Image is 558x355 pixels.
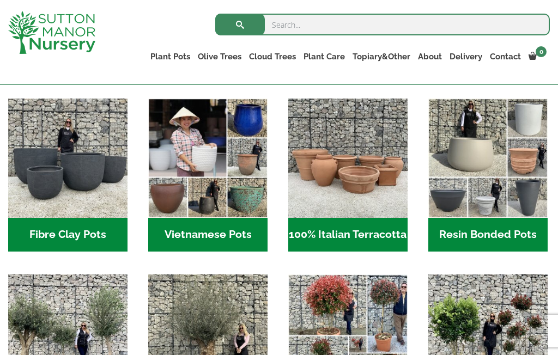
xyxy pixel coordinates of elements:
[148,218,268,252] h2: Vietnamese Pots
[349,49,414,64] a: Topiary&Other
[245,49,300,64] a: Cloud Trees
[486,49,525,64] a: Contact
[147,49,194,64] a: Plant Pots
[215,14,550,35] input: Search...
[525,49,550,64] a: 0
[446,49,486,64] a: Delivery
[194,49,245,64] a: Olive Trees
[414,49,446,64] a: About
[288,99,408,218] img: Home - 1B137C32 8D99 4B1A AA2F 25D5E514E47D 1 105 c
[428,99,548,252] a: Visit product category Resin Bonded Pots
[148,99,268,252] a: Visit product category Vietnamese Pots
[536,46,547,57] span: 0
[288,218,408,252] h2: 100% Italian Terracotta
[300,49,349,64] a: Plant Care
[8,99,128,252] a: Visit product category Fibre Clay Pots
[428,218,548,252] h2: Resin Bonded Pots
[8,218,128,252] h2: Fibre Clay Pots
[8,99,128,218] img: Home - 8194B7A3 2818 4562 B9DD 4EBD5DC21C71 1 105 c 1
[428,99,548,218] img: Home - 67232D1B A461 444F B0F6 BDEDC2C7E10B 1 105 c
[288,99,408,252] a: Visit product category 100% Italian Terracotta
[8,11,95,54] img: logo
[148,99,268,218] img: Home - 6E921A5B 9E2F 4B13 AB99 4EF601C89C59 1 105 c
